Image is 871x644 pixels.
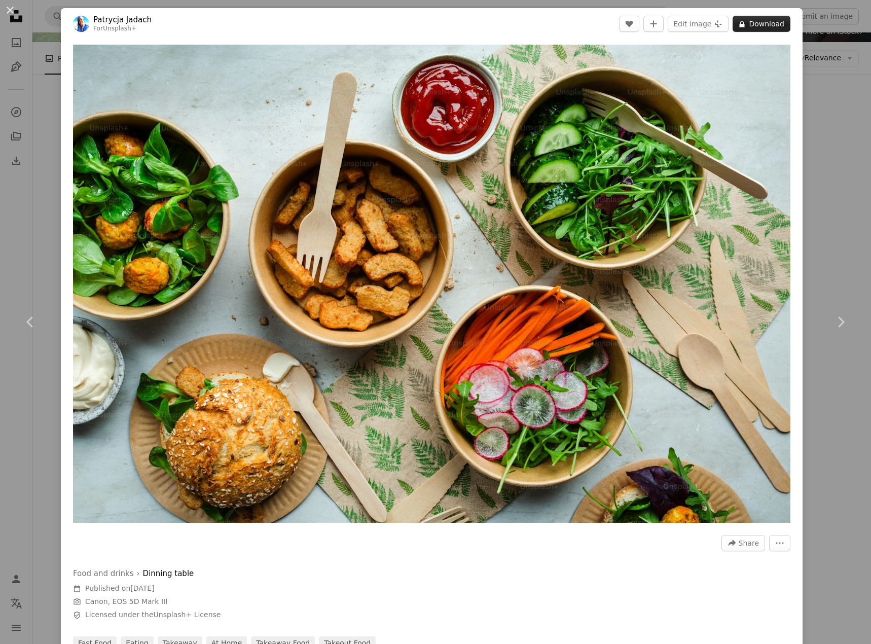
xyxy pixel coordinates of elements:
[73,567,134,580] a: Food and drinks
[103,25,136,32] a: Unsplash+
[73,16,89,32] img: Go to Patrycja Jadach's profile
[130,584,154,592] time: January 20, 2025 at 10:29:15 AM GMT+3
[73,45,790,523] img: A table topped with bowls filled with food
[85,610,221,620] span: Licensed under the
[739,535,759,551] span: Share
[143,567,194,580] a: Dinning table
[93,25,152,33] div: For
[721,535,765,551] button: Share this image
[85,584,155,592] span: Published on
[668,16,729,32] button: Edit image
[643,16,664,32] button: Add to Collection
[85,597,167,607] button: Canon, EOS 5D Mark III
[73,45,790,523] button: Zoom in on this image
[619,16,639,32] button: Like
[73,567,377,580] div: ›
[810,273,871,371] a: Next
[769,535,790,551] button: More Actions
[733,16,790,32] button: Download
[154,611,221,619] a: Unsplash+ License
[93,15,152,25] a: Patrycja Jadach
